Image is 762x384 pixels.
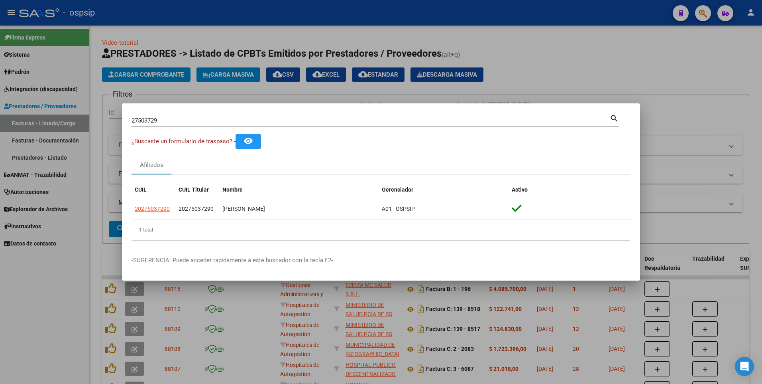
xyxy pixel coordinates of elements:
span: CUIL Titular [179,186,209,193]
span: 20275037290 [135,206,170,212]
mat-icon: remove_red_eye [244,136,253,146]
div: [PERSON_NAME] [222,204,375,214]
span: 20275037290 [179,206,214,212]
mat-icon: search [610,113,619,123]
datatable-header-cell: CUIL Titular [175,181,219,198]
span: Nombre [222,186,243,193]
span: Activo [512,186,528,193]
datatable-header-cell: CUIL [132,181,175,198]
span: A01 - OSPSIP [382,206,415,212]
div: 1 total [132,220,630,240]
datatable-header-cell: Nombre [219,181,379,198]
div: Open Intercom Messenger [735,357,754,376]
span: Gerenciador [382,186,413,193]
datatable-header-cell: Activo [509,181,630,198]
datatable-header-cell: Gerenciador [379,181,509,198]
div: Afiliados [140,160,163,170]
span: ¿Buscaste un formulario de traspaso? - [132,138,236,145]
p: -SUGERENCIA: Puede acceder rapidamente a este buscador con la tecla F2- [132,256,630,265]
span: CUIL [135,186,147,193]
